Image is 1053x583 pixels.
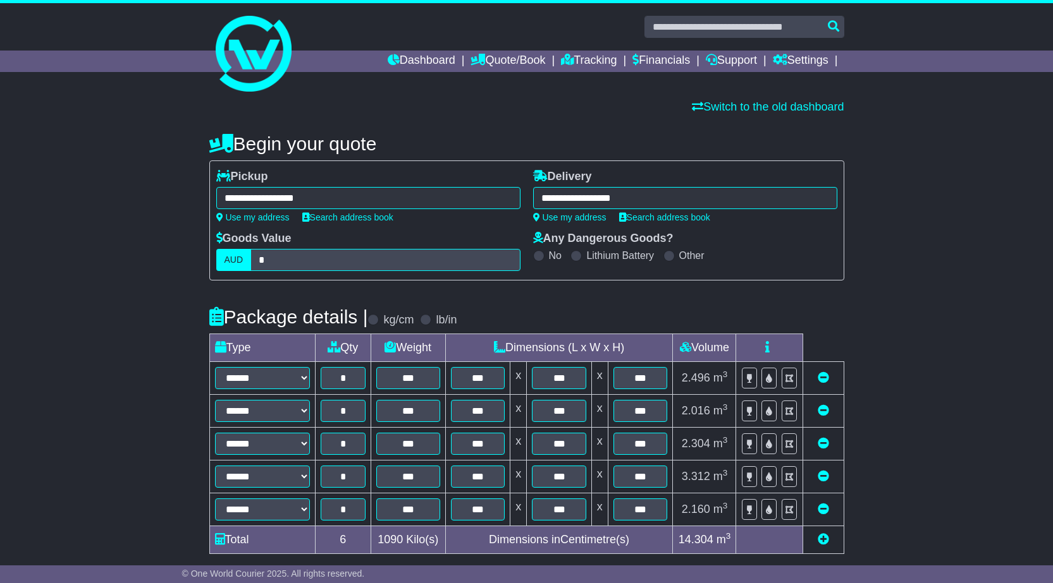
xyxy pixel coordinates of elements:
[679,249,705,261] label: Other
[773,51,828,72] a: Settings
[591,395,608,428] td: x
[682,371,710,384] span: 2.496
[510,460,527,493] td: x
[586,249,654,261] label: Lithium Battery
[216,232,292,246] label: Goods Value
[726,531,731,541] sup: 3
[388,51,455,72] a: Dashboard
[692,100,844,113] a: Switch to the old dashboard
[315,526,371,554] td: 6
[713,437,728,450] span: m
[533,232,674,246] label: Any Dangerous Goods?
[818,437,829,450] a: Remove this item
[723,402,728,412] sup: 3
[216,212,290,222] a: Use my address
[209,306,368,327] h4: Package details |
[510,493,527,526] td: x
[209,133,844,154] h4: Begin your quote
[682,470,710,483] span: 3.312
[591,428,608,460] td: x
[445,526,673,554] td: Dimensions in Centimetre(s)
[723,468,728,478] sup: 3
[378,533,403,546] span: 1090
[818,533,829,546] a: Add new item
[706,51,757,72] a: Support
[713,470,728,483] span: m
[682,404,710,417] span: 2.016
[182,568,365,579] span: © One World Courier 2025. All rights reserved.
[723,501,728,510] sup: 3
[471,51,545,72] a: Quote/Book
[679,533,713,546] span: 14.304
[673,334,736,362] td: Volume
[302,212,393,222] a: Search address book
[216,170,268,184] label: Pickup
[619,212,710,222] a: Search address book
[209,526,315,554] td: Total
[510,362,527,395] td: x
[591,362,608,395] td: x
[510,428,527,460] td: x
[717,533,731,546] span: m
[533,170,592,184] label: Delivery
[723,435,728,445] sup: 3
[216,249,252,271] label: AUD
[549,249,562,261] label: No
[561,51,617,72] a: Tracking
[445,334,673,362] td: Dimensions (L x W x H)
[713,404,728,417] span: m
[209,334,315,362] td: Type
[818,503,829,515] a: Remove this item
[818,404,829,417] a: Remove this item
[723,370,728,379] sup: 3
[371,526,445,554] td: Kilo(s)
[315,334,371,362] td: Qty
[371,334,445,362] td: Weight
[591,460,608,493] td: x
[632,51,690,72] a: Financials
[533,212,607,222] a: Use my address
[510,395,527,428] td: x
[682,503,710,515] span: 2.160
[682,437,710,450] span: 2.304
[591,493,608,526] td: x
[818,371,829,384] a: Remove this item
[713,371,728,384] span: m
[383,313,414,327] label: kg/cm
[713,503,728,515] span: m
[818,470,829,483] a: Remove this item
[436,313,457,327] label: lb/in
